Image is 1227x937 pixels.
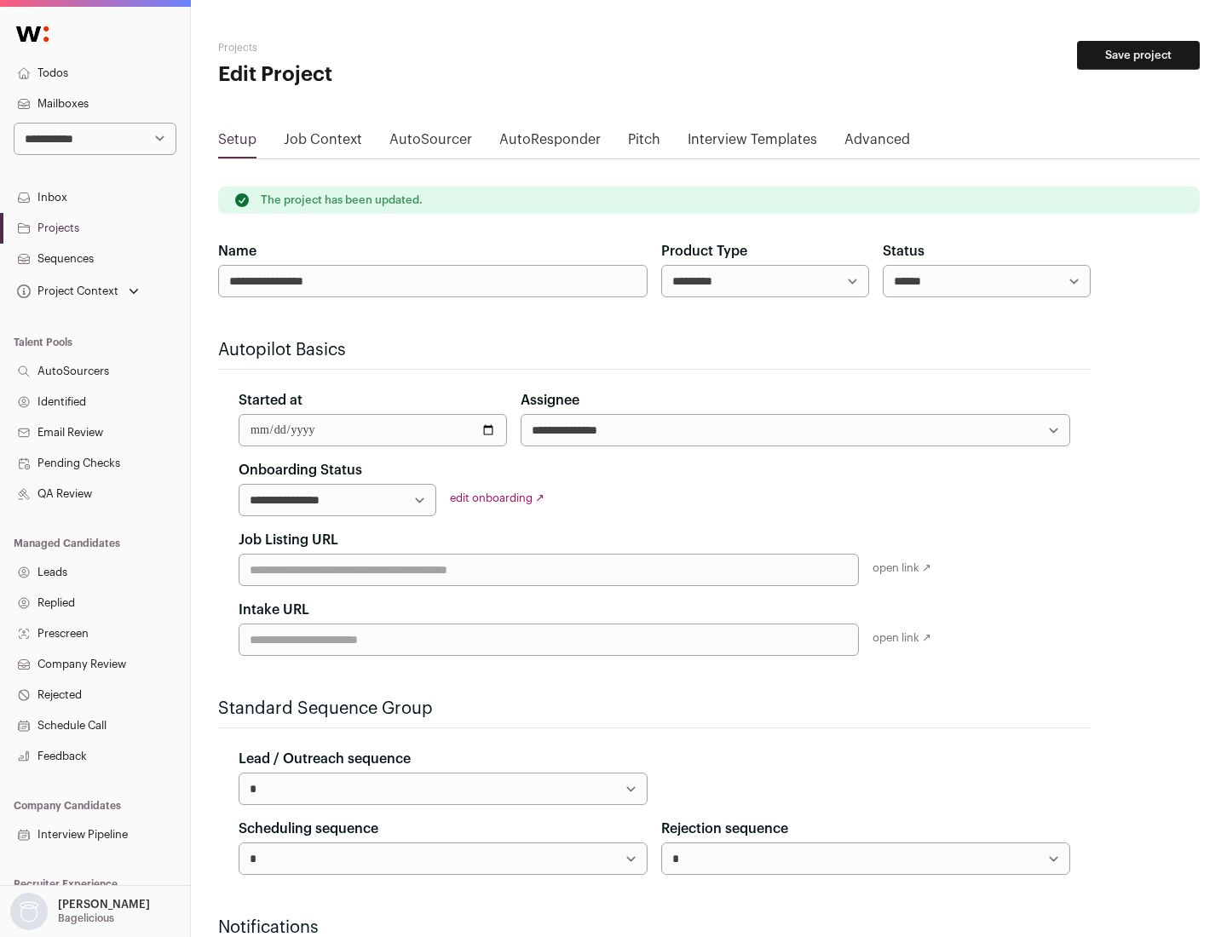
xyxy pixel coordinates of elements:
a: Setup [218,129,256,157]
label: Lead / Outreach sequence [239,749,411,769]
a: Pitch [628,129,660,157]
label: Status [883,241,925,262]
label: Onboarding Status [239,460,362,480]
button: Open dropdown [14,279,142,303]
p: Bagelicious [58,911,114,925]
a: AutoResponder [499,129,601,157]
img: nopic.png [10,893,48,930]
label: Assignee [521,390,579,411]
h2: Standard Sequence Group [218,697,1091,721]
label: Scheduling sequence [239,819,378,839]
button: Save project [1077,41,1200,70]
label: Started at [239,390,302,411]
img: Wellfound [7,17,58,51]
p: [PERSON_NAME] [58,898,150,911]
div: Project Context [14,285,118,298]
a: AutoSourcer [389,129,472,157]
label: Job Listing URL [239,530,338,550]
a: Job Context [284,129,362,157]
a: Advanced [844,129,910,157]
a: edit onboarding ↗ [450,492,544,503]
a: Interview Templates [688,129,817,157]
button: Open dropdown [7,893,153,930]
label: Rejection sequence [661,819,788,839]
label: Intake URL [239,600,309,620]
label: Product Type [661,241,747,262]
p: The project has been updated. [261,193,423,207]
h1: Edit Project [218,61,545,89]
h2: Autopilot Basics [218,338,1091,362]
label: Name [218,241,256,262]
h2: Projects [218,41,545,55]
